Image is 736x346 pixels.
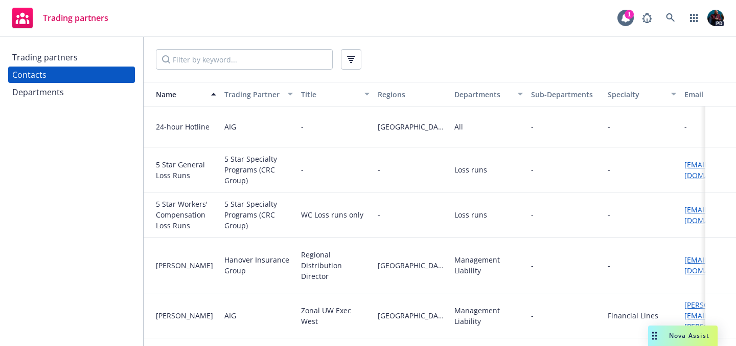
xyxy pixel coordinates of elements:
span: [GEOGRAPHIC_DATA][US_STATE] [378,310,446,321]
button: Regions [374,82,450,106]
div: AIG [224,121,236,132]
div: Regional Distribution Director [301,249,370,282]
div: Hanover Insurance Group [224,254,293,276]
span: [GEOGRAPHIC_DATA][US_STATE] [378,260,446,271]
input: Filter by keyword... [156,49,333,70]
div: - [301,164,304,175]
span: - [531,164,534,175]
a: Report a Bug [637,8,657,28]
div: WC Loss runs only [301,209,363,220]
div: 5 Star Specialty Programs (CRC Group) [224,199,293,231]
div: Financial Lines [608,310,658,321]
div: - [684,121,687,132]
img: photo [707,10,724,26]
div: 5 Star Specialty Programs (CRC Group) [224,154,293,186]
button: Title [297,82,374,106]
div: - [608,164,610,175]
div: 24-hour Hotline [156,121,216,132]
div: Trading Partner [224,89,282,100]
div: Departments [454,89,512,100]
div: Sub-Departments [531,89,600,100]
div: 1 [625,10,634,19]
span: - [531,209,534,220]
span: - [378,209,446,220]
a: Trading partners [8,4,112,32]
a: Switch app [684,8,704,28]
div: Name [148,89,205,100]
span: Trading partners [43,14,108,22]
div: Management Liability [454,305,523,327]
div: Drag to move [648,326,661,346]
div: Regions [378,89,446,100]
div: Management Liability [454,254,523,276]
a: Departments [8,84,135,100]
div: - [608,260,610,271]
div: Contacts [12,67,47,83]
span: - [531,121,600,132]
div: Zonal UW Exec West [301,305,370,327]
div: Specialty [608,89,665,100]
button: Name [144,82,220,106]
div: Trading partners [12,49,78,66]
span: - [378,164,446,175]
button: Nova Assist [648,326,718,346]
button: Trading Partner [220,82,297,106]
div: All [454,121,463,132]
a: Trading partners [8,49,135,66]
div: 5 Star General Loss Runs [156,159,216,181]
button: Specialty [604,82,680,106]
span: [GEOGRAPHIC_DATA][US_STATE] [378,121,446,132]
div: [PERSON_NAME] [156,310,216,321]
div: Title [301,89,358,100]
div: - [608,209,610,220]
span: - [531,310,534,321]
span: - [531,260,534,271]
div: [PERSON_NAME] [156,260,216,271]
div: - [608,121,610,132]
span: Nova Assist [669,331,709,340]
a: Contacts [8,67,135,83]
div: AIG [224,310,236,321]
div: Departments [12,84,64,100]
div: Loss runs [454,209,487,220]
button: Departments [450,82,527,106]
div: Loss runs [454,164,487,175]
div: - [301,121,304,132]
div: 5 Star Workers' Compensation Loss Runs [156,199,216,231]
a: Search [660,8,681,28]
button: Sub-Departments [527,82,604,106]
